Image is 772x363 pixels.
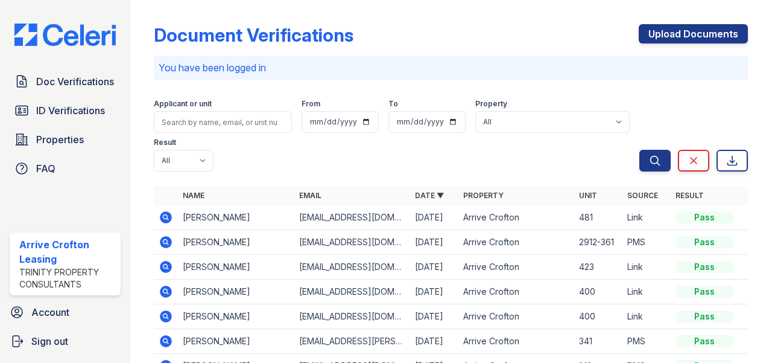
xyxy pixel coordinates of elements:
[410,255,458,280] td: [DATE]
[574,280,622,304] td: 400
[178,230,294,255] td: [PERSON_NAME]
[294,205,410,230] td: [EMAIL_ADDRESS][DOMAIN_NAME]
[574,255,622,280] td: 423
[675,211,733,223] div: Pass
[574,205,622,230] td: 481
[410,230,458,255] td: [DATE]
[675,191,704,200] a: Result
[410,205,458,230] td: [DATE]
[463,191,504,200] a: Property
[31,334,68,349] span: Sign out
[574,230,622,255] td: 2912-361
[5,24,125,47] img: CE_Logo_Blue-a8612792a0a2168367f1c8372b55b34899dd931a85d93a1a3d3e32e68fde9ad4.png
[639,24,748,43] a: Upload Documents
[410,280,458,304] td: [DATE]
[415,191,444,200] a: Date ▼
[10,98,121,123] a: ID Verifications
[458,329,574,354] td: Arrive Crofton
[388,99,398,109] label: To
[178,280,294,304] td: [PERSON_NAME]
[178,329,294,354] td: [PERSON_NAME]
[5,300,125,324] a: Account
[178,304,294,329] td: [PERSON_NAME]
[36,103,105,118] span: ID Verifications
[294,304,410,329] td: [EMAIL_ADDRESS][DOMAIN_NAME]
[154,24,353,46] div: Document Verifications
[294,255,410,280] td: [EMAIL_ADDRESS][DOMAIN_NAME]
[19,237,116,266] div: Arrive Crofton Leasing
[5,329,125,353] a: Sign out
[458,205,574,230] td: Arrive Crofton
[622,304,671,329] td: Link
[10,127,121,152] a: Properties
[36,132,84,147] span: Properties
[36,161,55,176] span: FAQ
[294,280,410,304] td: [EMAIL_ADDRESS][DOMAIN_NAME]
[410,304,458,329] td: [DATE]
[675,286,733,298] div: Pass
[622,280,671,304] td: Link
[10,156,121,181] a: FAQ
[622,230,671,255] td: PMS
[178,255,294,280] td: [PERSON_NAME]
[574,304,622,329] td: 400
[675,261,733,273] div: Pass
[675,236,733,248] div: Pass
[475,99,507,109] label: Property
[154,111,292,133] input: Search by name, email, or unit number
[410,329,458,354] td: [DATE]
[675,310,733,323] div: Pass
[458,280,574,304] td: Arrive Crofton
[294,230,410,255] td: [EMAIL_ADDRESS][DOMAIN_NAME]
[458,230,574,255] td: Arrive Crofton
[19,266,116,291] div: Trinity Property Consultants
[31,305,69,320] span: Account
[458,304,574,329] td: Arrive Crofton
[294,329,410,354] td: [EMAIL_ADDRESS][PERSON_NAME][DOMAIN_NAME]
[579,191,597,200] a: Unit
[675,335,733,347] div: Pass
[159,60,743,75] p: You have been logged in
[10,69,121,94] a: Doc Verifications
[622,205,671,230] td: Link
[154,138,176,147] label: Result
[36,74,114,89] span: Doc Verifications
[178,205,294,230] td: [PERSON_NAME]
[183,191,204,200] a: Name
[622,255,671,280] td: Link
[458,255,574,280] td: Arrive Crofton
[299,191,321,200] a: Email
[302,99,320,109] label: From
[154,99,212,109] label: Applicant or unit
[574,329,622,354] td: 341
[627,191,658,200] a: Source
[622,329,671,354] td: PMS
